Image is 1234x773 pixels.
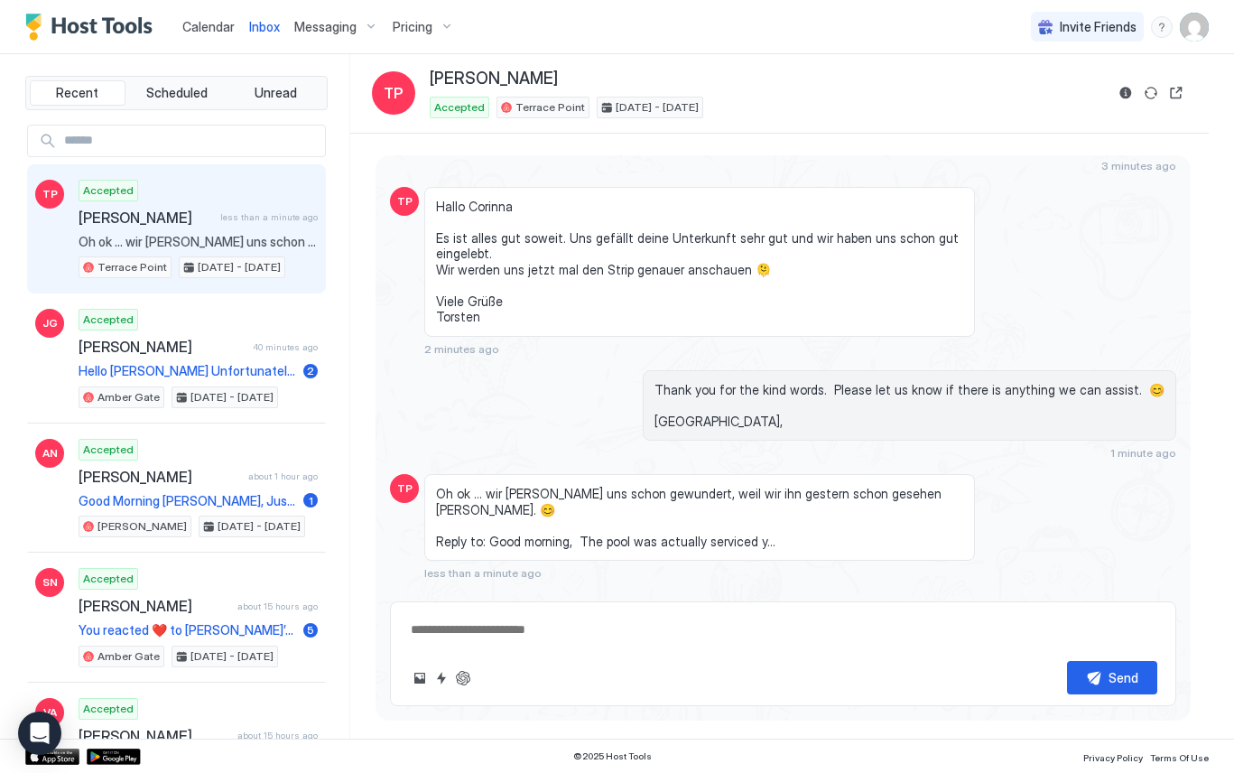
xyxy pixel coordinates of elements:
span: Hallo Corinna Es ist alles gut soweit. Uns gefällt deine Unterkunft sehr gut und wir haben uns sc... [436,199,963,325]
span: [PERSON_NAME] [79,727,230,745]
span: TP [384,82,404,104]
span: Terms Of Use [1150,752,1209,763]
span: Terrace Point [97,259,167,275]
span: Oh ok … wir [PERSON_NAME] uns schon gewundert, weil wir ihn gestern schon gesehen [PERSON_NAME]. ... [79,234,318,250]
span: [PERSON_NAME] [79,338,246,356]
span: Messaging [294,19,357,35]
a: Privacy Policy [1083,747,1143,766]
span: Recent [56,85,98,101]
span: about 15 hours ago [237,730,318,741]
span: [DATE] - [DATE] [218,518,301,535]
span: [DATE] - [DATE] [190,648,274,665]
span: Calendar [182,19,235,34]
span: [PERSON_NAME] [79,468,241,486]
span: [PERSON_NAME] [97,518,187,535]
span: [DATE] - [DATE] [198,259,281,275]
a: Terms Of Use [1150,747,1209,766]
span: 2 [307,364,314,377]
span: 40 minutes ago [253,341,318,353]
span: about 1 hour ago [248,470,318,482]
span: TP [42,186,58,202]
div: Open Intercom Messenger [18,712,61,755]
span: Good Morning [PERSON_NAME], Just a quick reminder that we are servicing our pool [DATE], as noted... [79,493,296,509]
span: Accepted [83,312,134,328]
a: App Store [25,749,79,765]
span: [DATE] - [DATE] [616,99,699,116]
span: JG [42,315,58,331]
button: Open reservation [1165,82,1187,104]
a: Calendar [182,17,235,36]
span: Thank you for the kind words. Please let us know if there is anything we can assist. 😊 [GEOGRAPHI... [654,382,1164,430]
input: Input Field [57,126,325,156]
span: Invite Friends [1060,19,1137,35]
span: TP [397,480,413,497]
span: 1 [309,494,313,508]
span: Accepted [83,701,134,717]
span: Oh ok … wir [PERSON_NAME] uns schon gewundert, weil wir ihn gestern schon gesehen [PERSON_NAME]. ... [436,486,963,549]
span: Pricing [393,19,432,35]
span: [PERSON_NAME] [79,209,213,227]
div: User profile [1180,13,1209,42]
span: less than a minute ago [220,211,318,223]
span: [PERSON_NAME] [79,597,230,615]
span: Privacy Policy [1083,752,1143,763]
span: 5 [307,623,314,637]
button: Unread [227,80,323,106]
span: VA [43,704,57,721]
a: Inbox [249,17,280,36]
button: Sync reservation [1140,82,1162,104]
button: Scheduled [129,80,225,106]
span: Unread [255,85,297,101]
span: 1 minute ago [1110,446,1176,460]
div: tab-group [25,76,328,110]
span: © 2025 Host Tools [573,750,652,762]
span: [DATE] - [DATE] [190,389,274,405]
span: AN [42,445,58,461]
span: less than a minute ago [424,566,542,580]
span: Accepted [434,99,485,116]
a: Google Play Store [87,749,141,765]
span: Accepted [83,182,134,199]
button: Send [1067,661,1157,694]
button: Recent [30,80,125,106]
span: Amber Gate [97,648,160,665]
span: Hello [PERSON_NAME] Unfortunately we are unable to accommodate an early check in because we have ... [79,363,296,379]
button: Quick reply [431,667,452,689]
span: Terrace Point [515,99,585,116]
span: 3 minutes ago [1101,159,1176,172]
div: Send [1109,668,1138,687]
span: Scheduled [146,85,208,101]
button: Reservation information [1115,82,1137,104]
span: TP [397,193,413,210]
span: Accepted [83,442,134,458]
span: [PERSON_NAME] [430,69,558,89]
div: menu [1151,16,1173,38]
button: Upload image [409,667,431,689]
span: Inbox [249,19,280,34]
span: You reacted ❤️ to [PERSON_NAME]’s message "Ok, thanks for the reminder" [79,622,296,638]
span: Amber Gate [97,389,160,405]
span: Accepted [83,571,134,587]
span: about 15 hours ago [237,601,318,612]
button: ChatGPT Auto Reply [452,667,474,689]
span: 2 minutes ago [424,342,499,356]
span: SN [42,574,58,591]
a: Host Tools Logo [25,14,161,41]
